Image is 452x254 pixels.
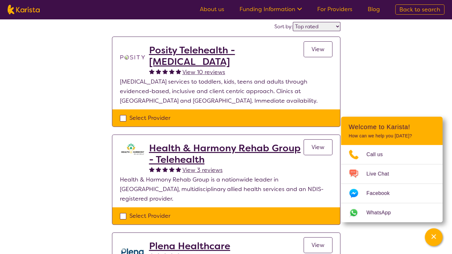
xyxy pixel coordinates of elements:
[368,5,380,13] a: Blog
[341,145,442,222] ul: Choose channel
[304,237,332,253] a: View
[304,41,332,57] a: View
[425,228,442,246] button: Channel Menu
[149,167,154,172] img: fullstar
[304,139,332,155] a: View
[182,67,225,77] a: View 10 reviews
[311,143,324,151] span: View
[200,5,224,13] a: About us
[156,167,161,172] img: fullstar
[149,45,304,67] a: Posity Telehealth - [MEDICAL_DATA]
[349,123,435,131] h2: Welcome to Karista!
[182,165,223,175] a: View 3 reviews
[311,241,324,249] span: View
[120,77,332,106] p: [MEDICAL_DATA] services to toddlers, kids, teens and adults through evidenced-based, inclusive an...
[182,68,225,76] span: View 10 reviews
[176,167,181,172] img: fullstar
[399,6,440,13] span: Back to search
[169,69,174,74] img: fullstar
[169,167,174,172] img: fullstar
[156,69,161,74] img: fullstar
[395,4,444,15] a: Back to search
[349,133,435,139] p: How can we help you [DATE]?
[239,5,302,13] a: Funding Information
[274,23,293,30] label: Sort by:
[366,169,396,179] span: Live Chat
[366,150,390,159] span: Call us
[317,5,352,13] a: For Providers
[120,45,145,70] img: t1bslo80pcylnzwjhndq.png
[149,142,304,165] a: Health & Harmony Rehab Group - Telehealth
[341,203,442,222] a: Web link opens in a new tab.
[120,142,145,155] img: ztak9tblhgtrn1fit8ap.png
[162,167,168,172] img: fullstar
[311,45,324,53] span: View
[366,208,398,217] span: WhatsApp
[341,117,442,222] div: Channel Menu
[120,175,332,203] p: Health & Harmony Rehab Group is a nationwide leader in [GEOGRAPHIC_DATA], multidisciplinary allie...
[149,240,230,252] a: Plena Healthcare
[176,69,181,74] img: fullstar
[8,5,40,14] img: Karista logo
[366,189,397,198] span: Facebook
[162,69,168,74] img: fullstar
[149,69,154,74] img: fullstar
[182,166,223,174] span: View 3 reviews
